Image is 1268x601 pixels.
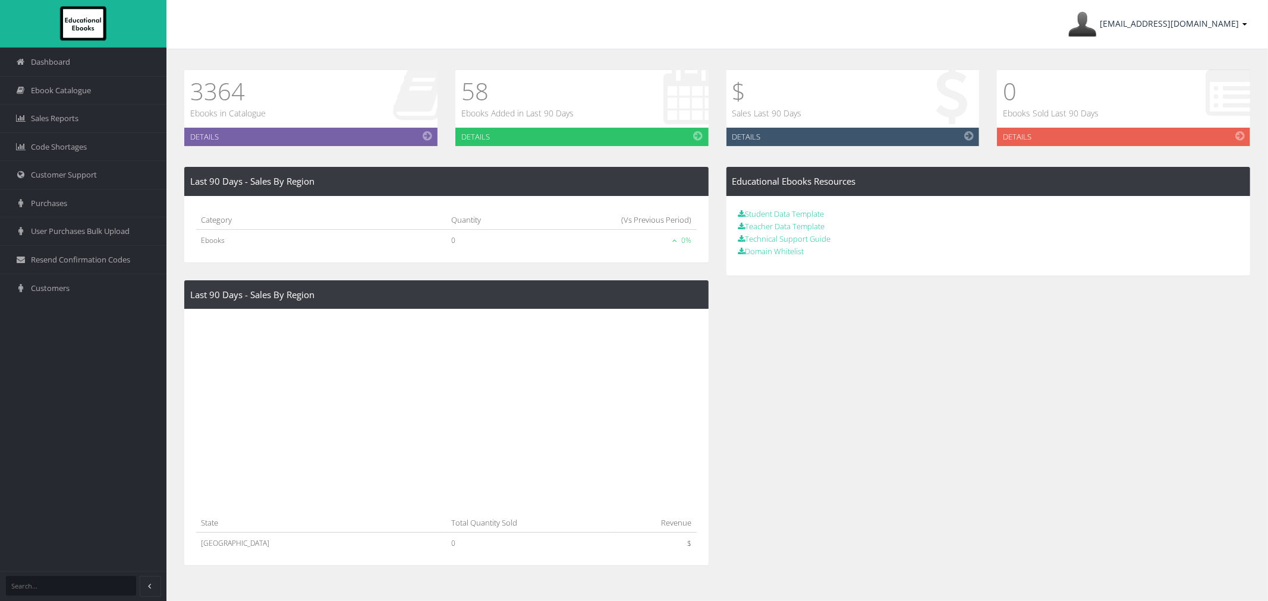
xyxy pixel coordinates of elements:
span: [EMAIL_ADDRESS][DOMAIN_NAME] [1100,18,1239,29]
span: User Purchases Bulk Upload [31,226,130,237]
td: $ [610,533,696,554]
th: Total Quantity Sold [446,511,610,533]
a: Domain Whitelist [738,246,804,257]
h1: 58 [461,76,574,107]
h4: Last 90 Days - Sales By Region [190,290,703,300]
p: Ebooks in Catalogue [190,107,266,120]
td: 0% [529,229,697,251]
th: Quantity [446,208,529,230]
th: Revenue [610,511,696,533]
span: Ebook Catalogue [31,85,91,96]
span: Sales Reports [31,113,78,124]
td: 0 [446,229,529,251]
td: [GEOGRAPHIC_DATA] [196,533,446,554]
h4: Last 90 Days - Sales By Region [190,176,703,186]
th: Category [196,208,446,230]
a: Teacher Data Template [738,221,825,232]
span: Customer Support [31,169,97,181]
input: Search... [6,576,136,596]
h1: 3364 [190,76,266,107]
span: Resend Confirmation Codes [31,254,130,265]
span: Dashboard [31,56,70,68]
a: Details [455,128,709,146]
span: Customers [31,283,70,294]
a: Student Data Template [738,208,825,219]
p: Ebooks Added in Last 90 Days [461,107,574,120]
a: Details [184,128,438,146]
span: Purchases [31,198,67,209]
h4: Educational Ebooks Resources [732,176,1245,186]
p: Ebooks Sold Last 90 Days [1003,107,1099,120]
a: Technical Support Guide [738,233,831,244]
h1: $ [732,76,802,107]
td: Ebooks [196,229,446,251]
a: Details [997,128,1250,146]
img: Avatar [1068,10,1097,39]
a: Details [726,128,980,146]
th: (Vs Previous Period) [529,208,697,230]
span: Code Shortages [31,141,87,153]
th: State [196,511,446,533]
td: 0 [446,533,610,554]
p: Sales Last 90 Days [732,107,802,120]
h1: 0 [1003,76,1099,107]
